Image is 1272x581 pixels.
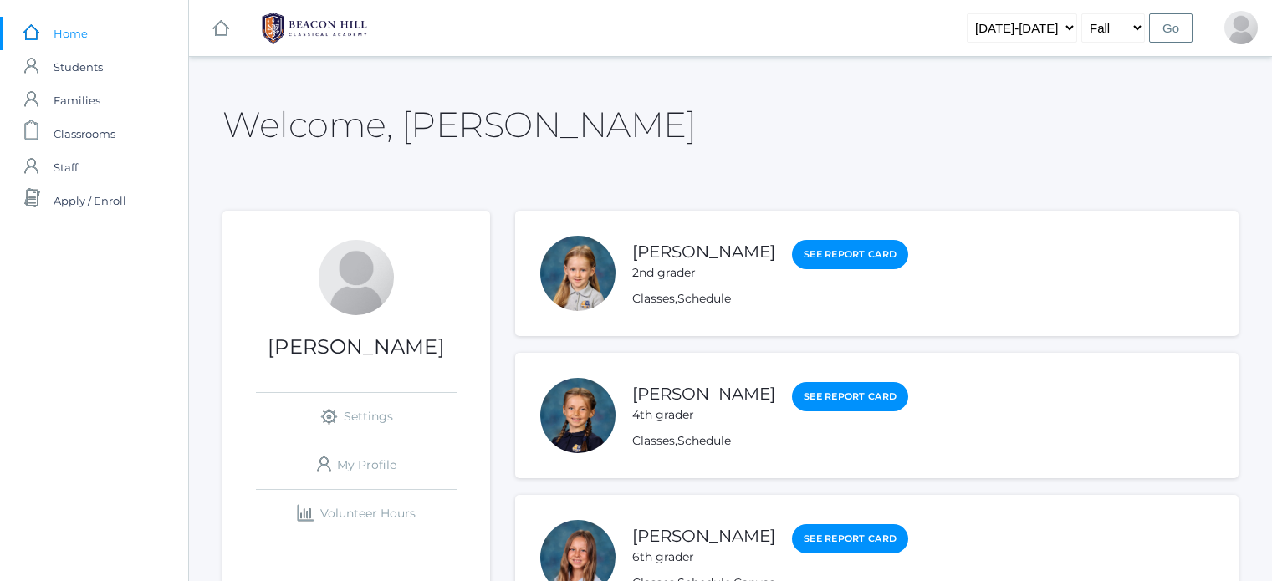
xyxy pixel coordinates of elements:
a: Volunteer Hours [256,490,457,538]
div: Alison Little [319,240,394,315]
span: Apply / Enroll [54,184,126,217]
a: See Report Card [792,240,908,269]
div: Alison Little [1224,11,1258,44]
span: Staff [54,150,78,184]
a: [PERSON_NAME] [632,526,775,546]
a: Schedule [677,291,731,306]
span: Home [54,17,88,50]
div: , [632,432,908,450]
a: Schedule [677,433,731,448]
span: Students [54,50,103,84]
a: Classes [632,433,675,448]
a: My Profile [256,441,457,489]
a: [PERSON_NAME] [632,242,775,262]
h1: [PERSON_NAME] [222,336,490,358]
a: See Report Card [792,382,908,411]
a: Settings [256,393,457,441]
div: 2nd grader [632,264,775,282]
span: Families [54,84,100,117]
div: Savannah Little [540,378,616,453]
span: Classrooms [54,117,115,150]
img: BHCALogos-05-308ed15e86a5a0abce9b8dd61676a3503ac9727e845dece92d48e8588c001991.png [252,8,377,49]
div: 4th grader [632,406,775,424]
a: [PERSON_NAME] [632,384,775,404]
div: Monique Little [540,236,616,311]
a: Classes [632,291,675,306]
input: Go [1149,13,1193,43]
div: , [632,290,908,308]
h2: Welcome, [PERSON_NAME] [222,105,696,144]
div: 6th grader [632,548,775,566]
a: See Report Card [792,524,908,553]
